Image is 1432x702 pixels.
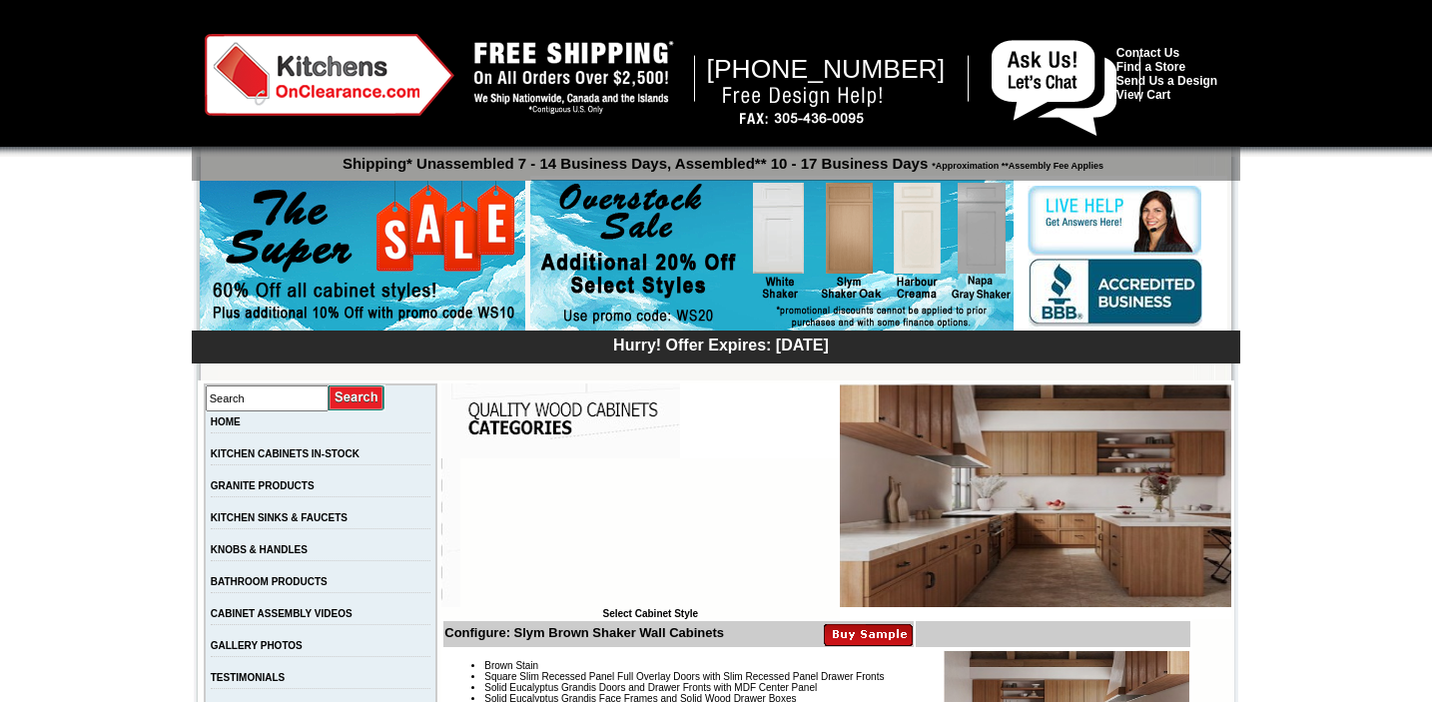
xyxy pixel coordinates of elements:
[444,625,724,640] b: Configure: Slym Brown Shaker Wall Cabinets
[1116,88,1170,102] a: View Cart
[205,34,454,116] img: Kitchens on Clearance Logo
[329,384,385,411] input: Submit
[211,544,308,555] a: KNOBS & HANDLES
[202,146,1240,172] p: Shipping* Unassembled 7 - 14 Business Days, Assembled** 10 - 17 Business Days
[1116,74,1217,88] a: Send Us a Design
[211,576,328,587] a: BATHROOM PRODUCTS
[602,608,698,619] b: Select Cabinet Style
[1116,60,1185,74] a: Find a Store
[211,608,353,619] a: CABINET ASSEMBLY VIDEOS
[928,156,1103,171] span: *Approximation **Assembly Fee Applies
[211,448,359,459] a: KITCHEN CABINETS IN-STOCK
[202,334,1240,354] div: Hurry! Offer Expires: [DATE]
[707,54,946,84] span: [PHONE_NUMBER]
[484,660,538,671] span: Brown Stain
[460,458,840,608] iframe: Browser incompatible
[484,682,817,693] span: Solid Eucalyptus Grandis Doors and Drawer Fronts with MDF Center Panel
[840,383,1231,607] img: Slym Brown Shaker
[211,640,303,651] a: GALLERY PHOTOS
[1116,46,1179,60] a: Contact Us
[211,512,348,523] a: KITCHEN SINKS & FAUCETS
[211,672,285,683] a: TESTIMONIALS
[211,416,241,427] a: HOME
[211,480,315,491] a: GRANITE PRODUCTS
[484,671,884,682] span: Square Slim Recessed Panel Full Overlay Doors with Slim Recessed Panel Drawer Fronts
